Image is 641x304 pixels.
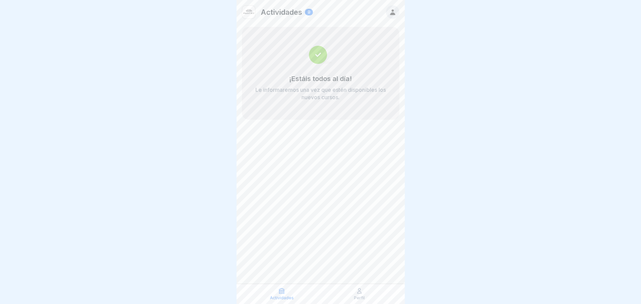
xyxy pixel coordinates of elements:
[270,295,294,300] font: Actividades
[261,8,302,16] font: Actividades
[354,295,365,300] font: Perfil
[255,86,386,101] font: Le informaremos una vez que estén disponibles los nuevos cursos.
[308,9,310,14] font: 0
[242,6,255,18] img: iul5qwversj33u15y8qp7nzo.png
[289,75,352,83] font: ¡Estáis todos al día!
[309,46,332,64] img: completed.svg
